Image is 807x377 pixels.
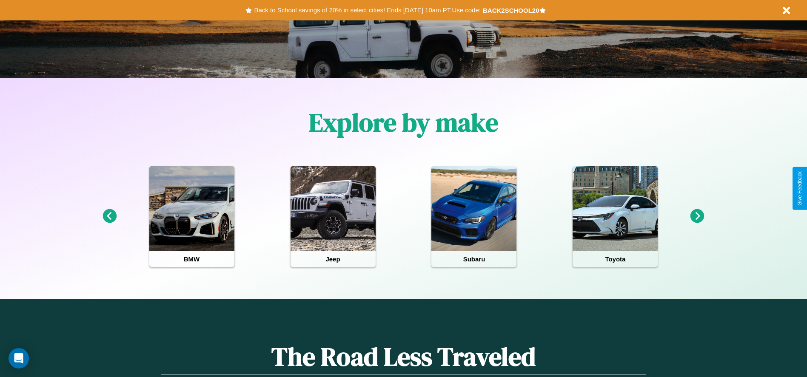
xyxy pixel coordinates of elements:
[291,251,376,267] h4: Jeep
[797,171,803,206] div: Give Feedback
[431,251,516,267] h4: Subaru
[483,7,539,14] b: BACK2SCHOOL20
[149,251,234,267] h4: BMW
[573,251,658,267] h4: Toyota
[252,4,482,16] button: Back to School savings of 20% in select cities! Ends [DATE] 10am PT.Use code:
[309,105,498,140] h1: Explore by make
[161,339,645,374] h1: The Road Less Traveled
[9,348,29,368] div: Open Intercom Messenger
